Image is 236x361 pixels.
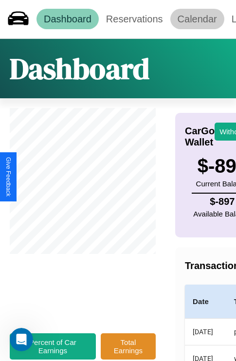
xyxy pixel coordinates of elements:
h1: Dashboard [10,49,149,89]
a: Dashboard [36,9,99,29]
th: [DATE] [185,319,226,345]
iframe: Intercom live chat [10,328,33,351]
div: Give Feedback [5,157,12,197]
button: Percent of Car Earnings [10,333,96,360]
button: Total Earnings [101,333,156,360]
h4: CarGo Wallet [185,126,215,148]
a: Reservations [99,9,170,29]
a: Calendar [170,9,224,29]
h4: Date [193,296,218,307]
